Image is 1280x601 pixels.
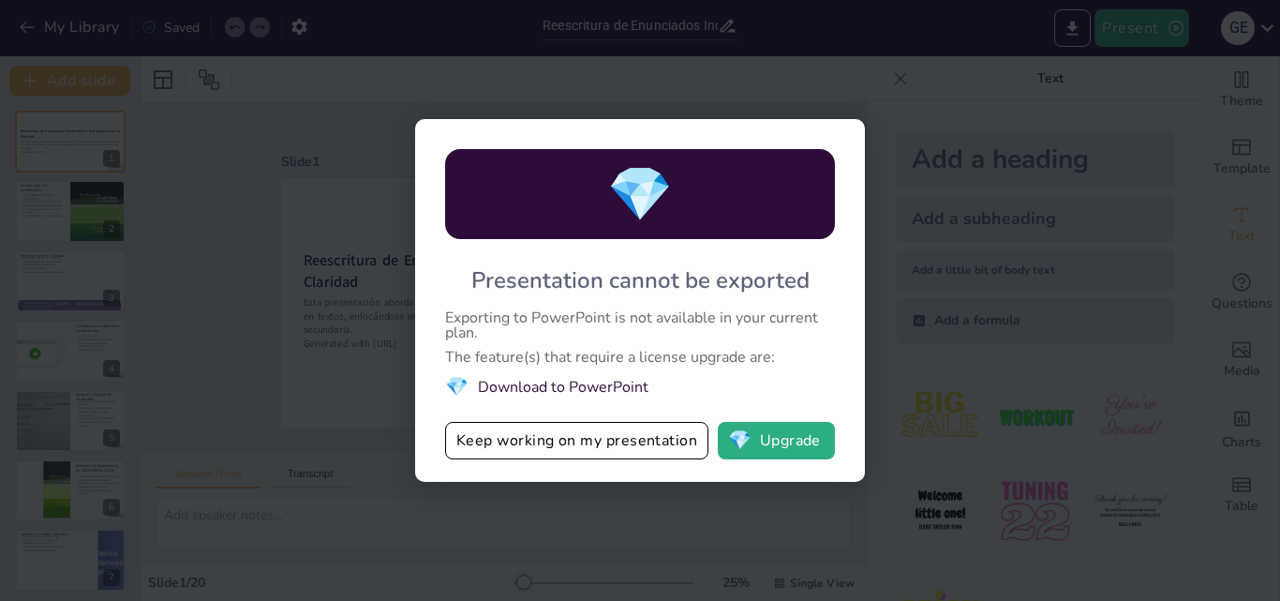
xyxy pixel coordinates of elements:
[445,374,469,399] span: diamond
[607,158,673,231] span: diamond
[471,265,810,295] div: Presentation cannot be exported
[718,422,835,459] button: diamondUpgrade
[445,422,708,459] button: Keep working on my presentation
[445,350,835,365] div: The feature(s) that require a license upgrade are:
[728,431,752,450] span: diamond
[445,310,835,340] div: Exporting to PowerPoint is not available in your current plan.
[445,374,835,399] li: Download to PowerPoint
